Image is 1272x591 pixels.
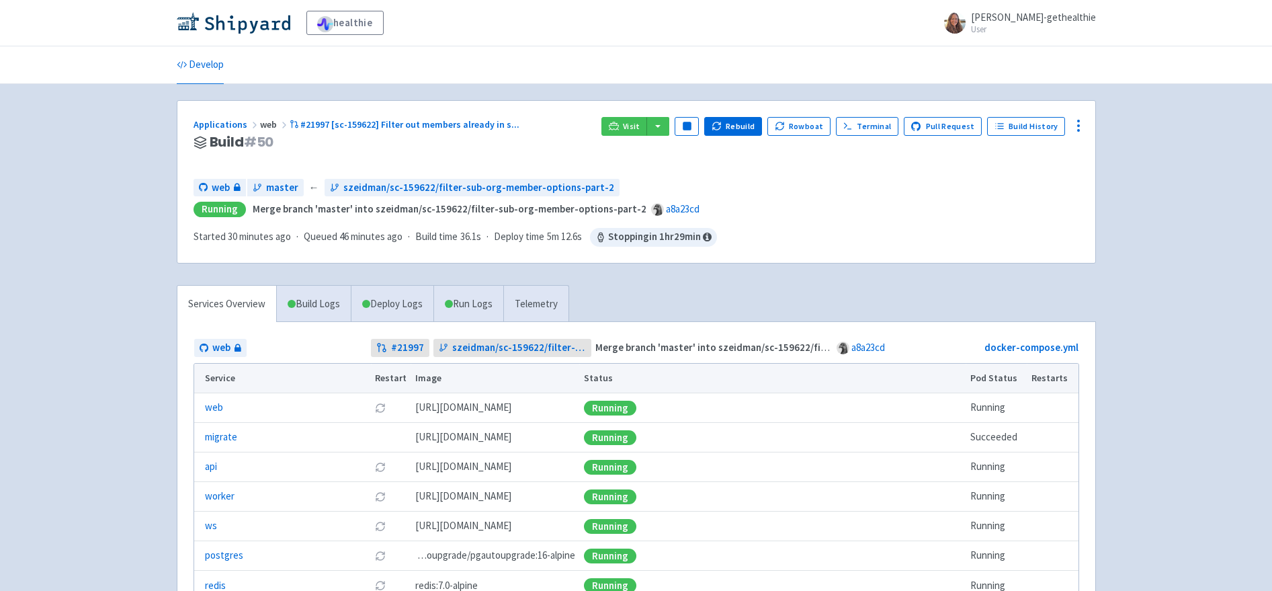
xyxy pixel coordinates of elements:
[460,229,481,245] span: 36.1s
[851,341,885,354] a: a8a23cd
[433,339,591,357] a: szeidman/sc-159622/filter-sub-org-member-options-part-2
[966,482,1027,512] td: Running
[290,118,522,130] a: #21997 [sc-159622] Filter out members already in s...
[375,551,386,561] button: Restart pod
[177,46,224,84] a: Develop
[325,179,620,197] a: szeidman/sc-159622/filter-sub-org-member-options-part-2
[260,118,290,130] span: web
[212,180,230,196] span: web
[205,518,217,534] a: ws
[194,179,246,197] a: web
[584,519,636,534] div: Running
[579,364,966,393] th: Status
[494,229,544,245] span: Deploy time
[371,364,411,393] th: Restart
[194,118,260,130] a: Applications
[375,403,386,413] button: Restart pod
[205,459,217,475] a: api
[210,134,274,150] span: Build
[309,180,319,196] span: ←
[375,462,386,473] button: Restart pod
[584,430,636,445] div: Running
[704,117,762,136] button: Rebuild
[584,401,636,416] div: Running
[936,12,1096,34] a: [PERSON_NAME]-gethealthie User
[277,286,351,323] a: Build Logs
[415,430,511,445] span: [DOMAIN_NAME][URL]
[415,229,458,245] span: Build time
[375,521,386,532] button: Restart pod
[205,548,243,563] a: postgres
[177,286,276,323] a: Services Overview
[904,117,982,136] a: Pull Request
[194,230,291,243] span: Started
[836,117,898,136] a: Terminal
[253,202,646,215] strong: Merge branch 'master' into szeidman/sc-159622/filter-sub-org-member-options-part-2
[971,25,1096,34] small: User
[433,286,503,323] a: Run Logs
[411,364,579,393] th: Image
[1027,364,1078,393] th: Restarts
[247,179,304,197] a: master
[415,489,511,504] span: [DOMAIN_NAME][URL]
[601,117,647,136] a: Visit
[452,340,586,356] span: szeidman/sc-159622/filter-sub-org-member-options-part-2
[966,541,1027,571] td: Running
[584,489,636,504] div: Running
[306,11,384,35] a: healthie
[623,121,640,132] span: Visit
[205,489,235,504] a: worker
[375,491,386,502] button: Restart pod
[266,180,298,196] span: master
[966,364,1027,393] th: Pod Status
[339,230,402,243] time: 46 minutes ago
[971,11,1096,24] span: [PERSON_NAME]-gethealthie
[987,117,1065,136] a: Build History
[375,580,386,591] button: Restart pod
[371,339,429,357] a: #21997
[391,340,424,356] strong: # 21997
[666,202,699,215] a: a8a23cd
[244,132,274,151] span: # 50
[351,286,433,323] a: Deploy Logs
[675,117,699,136] button: Pause
[415,459,511,475] span: [DOMAIN_NAME][URL]
[177,12,290,34] img: Shipyard logo
[966,512,1027,541] td: Running
[194,339,247,357] a: web
[205,430,237,445] a: migrate
[503,286,568,323] a: Telemetry
[584,460,636,475] div: Running
[415,548,575,563] span: pgautoupgrade/pgautoupgrade:16-alpine
[547,229,582,245] span: 5m 12.6s
[415,400,511,416] span: [DOMAIN_NAME][URL]
[205,400,223,416] a: web
[767,117,831,136] button: Rowboat
[300,118,519,130] span: #21997 [sc-159622] Filter out members already in s ...
[984,341,1078,354] a: docker-compose.yml
[966,423,1027,452] td: Succeeded
[194,202,246,217] div: Running
[212,340,230,356] span: web
[590,228,717,247] span: Stopping in 1 hr 29 min
[228,230,291,243] time: 30 minutes ago
[584,549,636,563] div: Running
[595,341,989,354] strong: Merge branch 'master' into szeidman/sc-159622/filter-sub-org-member-options-part-2
[194,364,371,393] th: Service
[966,393,1027,423] td: Running
[966,452,1027,482] td: Running
[304,230,402,243] span: Queued
[343,180,614,196] span: szeidman/sc-159622/filter-sub-org-member-options-part-2
[194,228,717,247] div: · · ·
[415,518,511,534] span: [DOMAIN_NAME][URL]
